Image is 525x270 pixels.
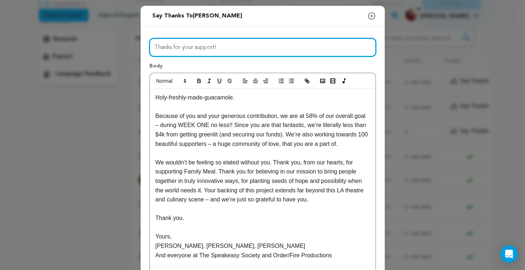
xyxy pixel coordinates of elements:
[156,93,370,102] p: Holy-freshly-made-guacamole.
[193,13,242,19] span: [PERSON_NAME]
[156,241,370,251] p: [PERSON_NAME], [PERSON_NAME], [PERSON_NAME]
[149,38,376,57] input: Subject
[152,12,242,20] div: Say thanks to
[500,245,518,263] div: Open Intercom Messenger
[156,213,370,223] p: Thank you.
[156,251,370,260] p: And everyone at The Speakeasy Society and Order/Fire Productions
[156,232,370,241] p: Yours,
[156,111,370,148] p: Because of you and your generous contribution, we are at 58% of our overall goal – during WEEK ON...
[156,158,370,204] p: We wouldn’t be feeling so elated without you. Thank you, from our hearts, for supporting Family M...
[149,62,376,73] p: Body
